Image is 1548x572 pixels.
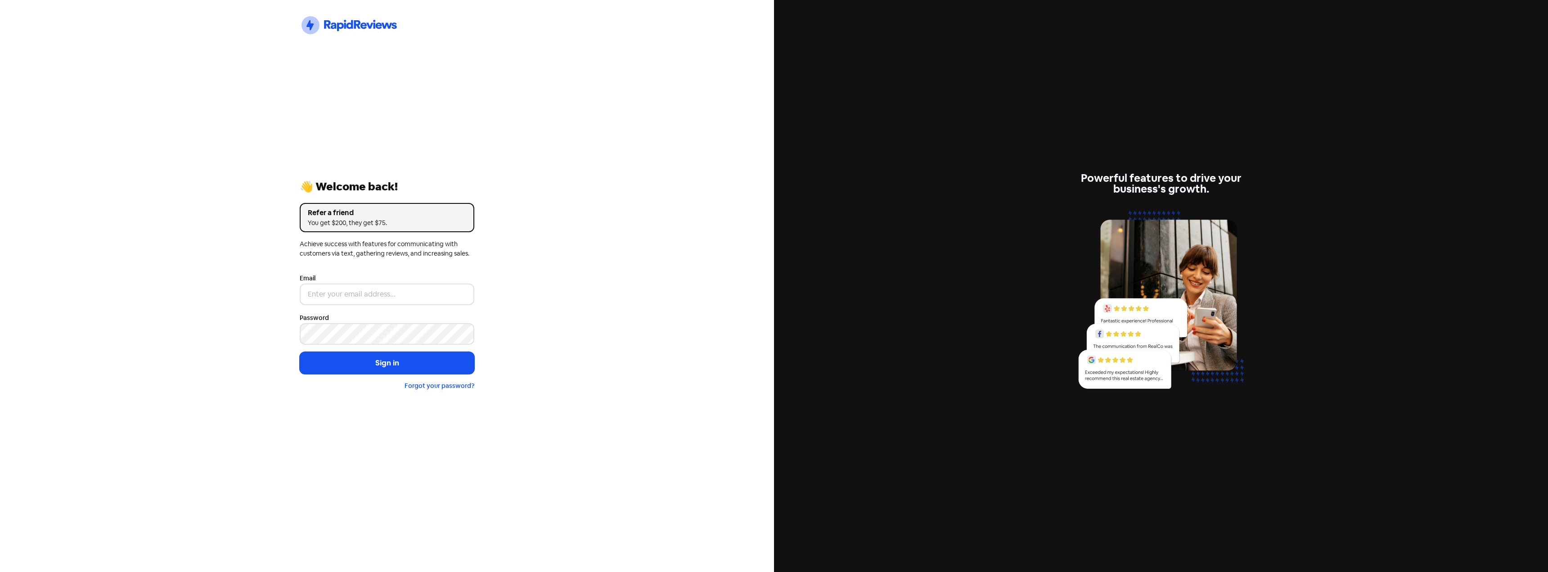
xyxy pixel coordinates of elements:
[300,274,315,283] label: Email
[1074,205,1248,399] img: reviews
[300,284,474,305] input: Enter your email address...
[308,218,466,228] div: You get $200, they get $75.
[300,313,329,323] label: Password
[308,207,466,218] div: Refer a friend
[300,181,474,192] div: 👋 Welcome back!
[300,352,474,374] button: Sign in
[300,239,474,258] div: Achieve success with features for communicating with customers via text, gathering reviews, and i...
[1074,173,1248,194] div: Powerful features to drive your business's growth.
[405,382,474,390] a: Forgot your password?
